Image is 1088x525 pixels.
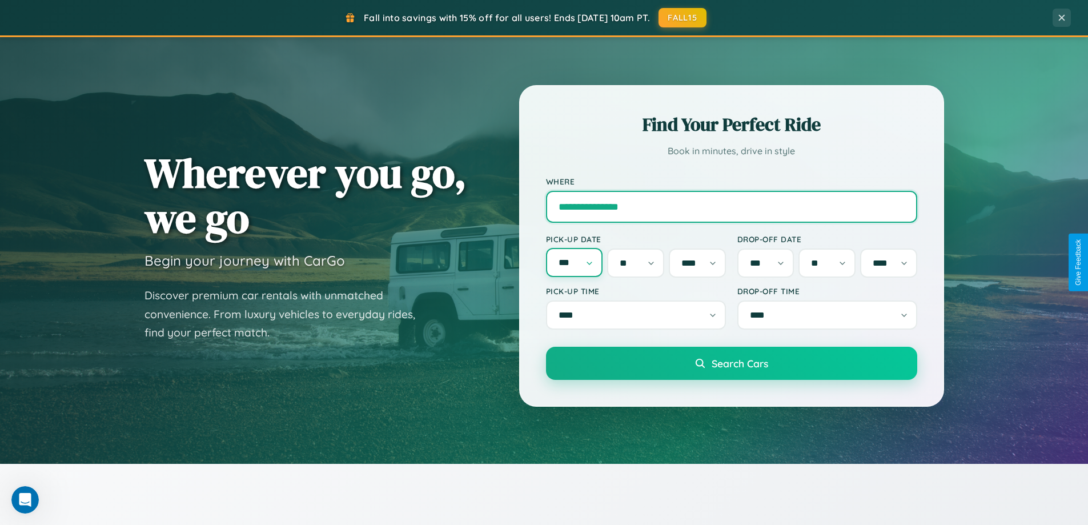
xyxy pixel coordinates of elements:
[364,12,650,23] span: Fall into savings with 15% off for all users! Ends [DATE] 10am PT.
[144,286,430,342] p: Discover premium car rentals with unmatched convenience. From luxury vehicles to everyday rides, ...
[546,143,917,159] p: Book in minutes, drive in style
[11,486,39,514] iframe: Intercom live chat
[712,357,768,370] span: Search Cars
[546,112,917,137] h2: Find Your Perfect Ride
[144,252,345,269] h3: Begin your journey with CarGo
[1074,239,1082,286] div: Give Feedback
[737,234,917,244] label: Drop-off Date
[546,286,726,296] label: Pick-up Time
[737,286,917,296] label: Drop-off Time
[659,8,706,27] button: FALL15
[546,234,726,244] label: Pick-up Date
[546,177,917,186] label: Where
[546,347,917,380] button: Search Cars
[144,150,467,241] h1: Wherever you go, we go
